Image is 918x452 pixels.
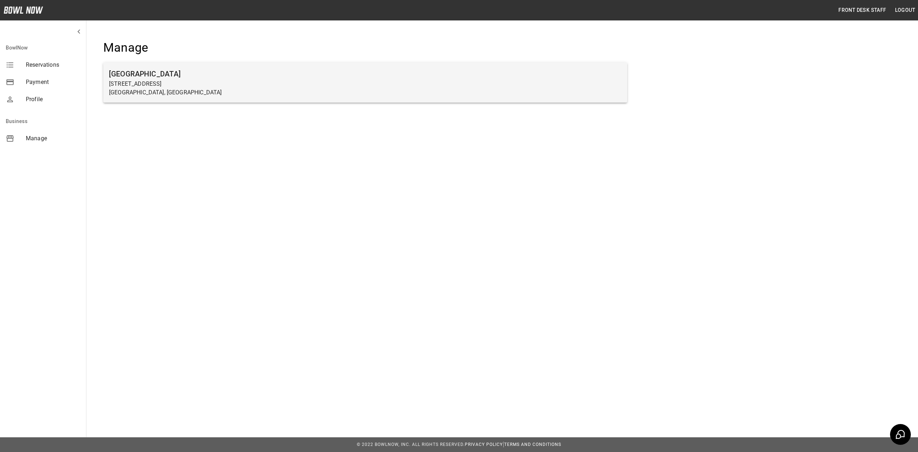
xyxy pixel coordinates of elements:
[357,442,465,447] span: © 2022 BowlNow, Inc. All Rights Reserved.
[109,88,621,97] p: [GEOGRAPHIC_DATA], [GEOGRAPHIC_DATA]
[892,4,918,17] button: Logout
[504,442,561,447] a: Terms and Conditions
[109,80,621,88] p: [STREET_ADDRESS]
[26,61,80,69] span: Reservations
[4,6,43,14] img: logo
[26,78,80,86] span: Payment
[103,40,627,55] h4: Manage
[26,134,80,143] span: Manage
[109,68,621,80] h6: [GEOGRAPHIC_DATA]
[26,95,80,104] span: Profile
[836,4,889,17] button: Front Desk Staff
[465,442,503,447] a: Privacy Policy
